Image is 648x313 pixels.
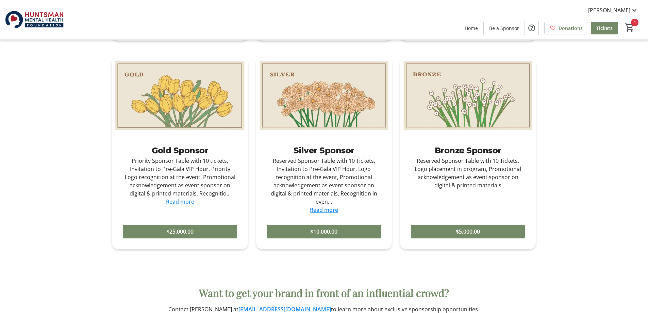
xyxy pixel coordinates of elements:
a: Read more [310,206,338,214]
a: Be a Sponsor [484,22,525,34]
span: Be a Sponsor [489,25,519,32]
span: Home [465,25,478,32]
span: $25,000.00 [166,228,194,236]
span: Tickets [596,25,613,32]
button: $5,000.00 [411,225,525,238]
a: Read more [166,198,194,205]
img: Bronze Sponsor [400,57,536,134]
a: Tickets [591,22,618,34]
div: Bronze Sponsor [411,144,525,157]
img: Huntsman Mental Health Foundation's Logo [4,3,65,37]
div: Reserved Sponsor Table with 10 Tickets, Invitation to Pre-Gala VIP Hour, Logo recognition at the ... [267,157,381,206]
span: $10,000.00 [310,228,337,236]
img: Gold Sponsor [112,57,248,134]
button: Help [525,21,538,35]
div: Priority Sponsor Table with 10 tickets, Invitation to Pre-Gala VIP Hour, Priority Logo recognitio... [123,157,237,198]
button: Cart [624,21,636,34]
span: $5,000.00 [456,228,480,236]
button: $10,000.00 [267,225,381,238]
a: Donations [544,22,588,34]
a: [EMAIL_ADDRESS][DOMAIN_NAME] [238,306,331,313]
span: Donations [559,25,583,32]
strong: Want to get your brand in front of an influential crowd? [199,286,449,300]
button: [PERSON_NAME] [583,5,644,16]
button: $25,000.00 [123,225,237,238]
span: [PERSON_NAME] [588,6,630,14]
a: Home [459,22,483,34]
div: Silver Sponsor [267,144,381,157]
div: Gold Sponsor [123,144,237,157]
img: Silver Sponsor [256,57,392,134]
div: Reserved Sponsor Table with 10 Tickets, Logo placement in program, Promotional acknowledgement as... [411,157,525,189]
